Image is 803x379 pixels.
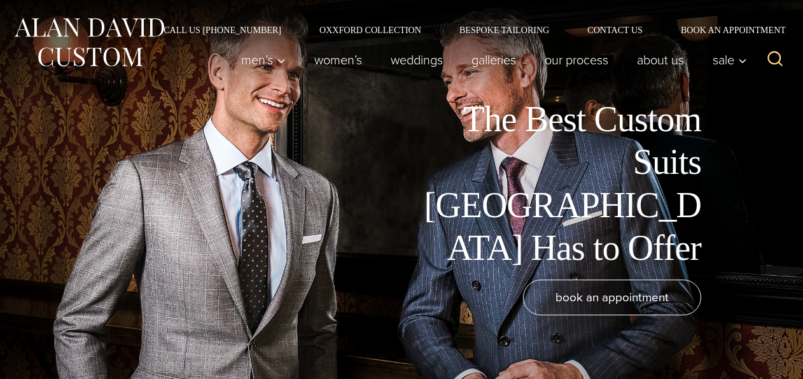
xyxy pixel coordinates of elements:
a: book an appointment [523,280,701,315]
nav: Secondary Navigation [144,25,790,34]
nav: Primary Navigation [227,47,754,73]
span: book an appointment [555,288,669,306]
a: About Us [623,47,699,73]
a: Bespoke Tailoring [440,25,568,34]
span: Men’s [241,54,286,66]
a: Book an Appointment [662,25,790,34]
img: Alan David Custom [13,14,165,71]
h1: The Best Custom Suits [GEOGRAPHIC_DATA] Has to Offer [415,98,701,269]
a: Women’s [300,47,377,73]
a: Oxxford Collection [300,25,440,34]
a: Contact Us [568,25,662,34]
span: Sale [713,54,747,66]
a: Call Us [PHONE_NUMBER] [144,25,300,34]
a: weddings [377,47,457,73]
a: Galleries [457,47,531,73]
button: View Search Form [760,45,790,75]
a: Our Process [531,47,623,73]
